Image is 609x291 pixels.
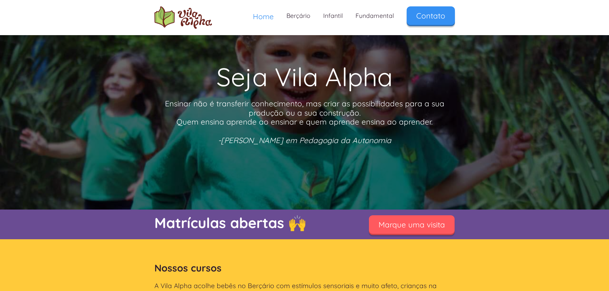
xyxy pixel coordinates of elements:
[218,135,391,145] em: -[PERSON_NAME] em Pedagogia da Autonomia
[253,12,274,21] span: Home
[154,258,455,278] h2: Nossos cursos
[349,6,400,25] a: Fundamental
[246,6,280,27] a: Home
[154,6,212,29] a: home
[407,6,455,25] a: Contato
[154,57,455,96] h1: Seja Vila Alpha
[317,6,349,25] a: Infantil
[369,215,455,234] a: Marque uma visita
[154,6,212,29] img: logo Escola Vila Alpha
[280,6,317,25] a: Berçário
[154,99,455,145] p: Ensinar não é transferir conhecimento, mas criar as possibilidades para a sua produção ou a sua c...
[154,213,353,233] p: Matrículas abertas 🙌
